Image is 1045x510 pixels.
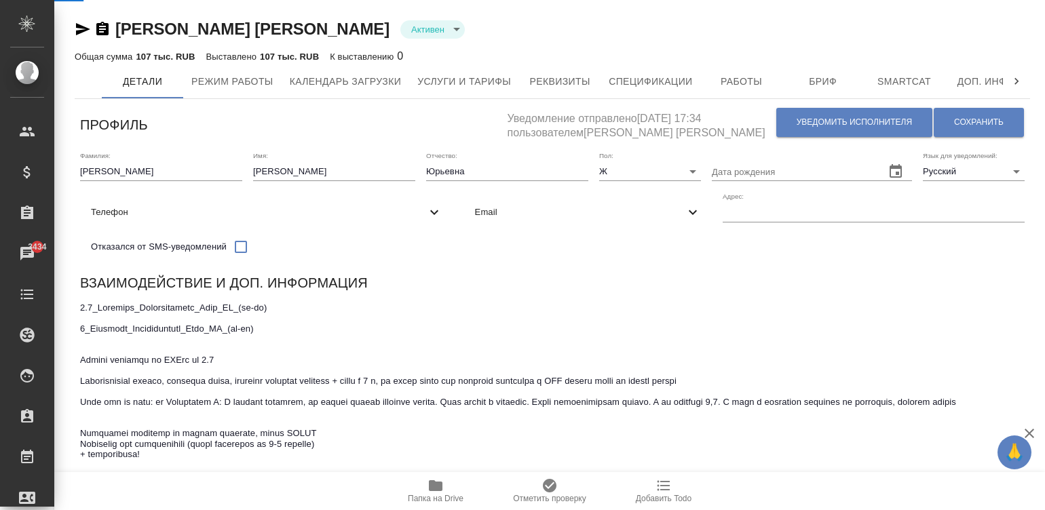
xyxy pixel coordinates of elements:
[923,152,997,159] label: Язык для уведомлений:
[953,73,1019,90] span: Доп. инфо
[91,205,426,219] span: Телефон
[80,197,453,227] div: Телефон
[527,73,592,90] span: Реквизиты
[379,472,493,510] button: Папка на Drive
[75,21,91,37] button: Скопировать ссылку для ЯМессенджера
[290,73,402,90] span: Календарь загрузки
[20,240,54,254] span: 3434
[709,73,774,90] span: Работы
[94,21,111,37] button: Скопировать ссылку
[253,152,268,159] label: Имя:
[507,104,775,140] h5: Уведомление отправлено [DATE] 17:34 пользователем [PERSON_NAME] [PERSON_NAME]
[136,52,195,62] p: 107 тыс. RUB
[206,52,261,62] p: Выставлено
[513,494,586,503] span: Отметить проверку
[426,152,457,159] label: Отчество:
[776,108,932,137] button: Уведомить исполнителя
[609,73,692,90] span: Спецификации
[599,152,613,159] label: Пол:
[260,52,319,62] p: 107 тыс. RUB
[3,237,51,271] a: 3434
[115,20,389,38] a: [PERSON_NAME] [PERSON_NAME]
[464,197,712,227] div: Email
[80,152,111,159] label: Фамилия:
[330,52,397,62] p: К выставлению
[80,114,148,136] h6: Профиль
[408,494,463,503] span: Папка на Drive
[1003,438,1026,467] span: 🙏
[607,472,721,510] button: Добавить Todo
[923,162,1025,181] div: Русский
[599,162,701,181] div: Ж
[407,24,449,35] button: Активен
[417,73,511,90] span: Услуги и тарифы
[954,117,1004,128] span: Сохранить
[636,494,691,503] span: Добавить Todo
[934,108,1024,137] button: Сохранить
[191,73,273,90] span: Режим работы
[493,472,607,510] button: Отметить проверку
[791,73,856,90] span: Бриф
[797,117,912,128] span: Уведомить исполнителя
[110,73,175,90] span: Детали
[91,240,227,254] span: Отказался от SMS-уведомлений
[330,48,403,64] div: 0
[475,205,685,219] span: Email
[75,52,136,62] p: Общая сумма
[400,20,465,39] div: Активен
[872,73,937,90] span: Smartcat
[997,435,1031,469] button: 🙏
[723,193,744,200] label: Адрес:
[80,272,368,294] h6: Взаимодействие и доп. информация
